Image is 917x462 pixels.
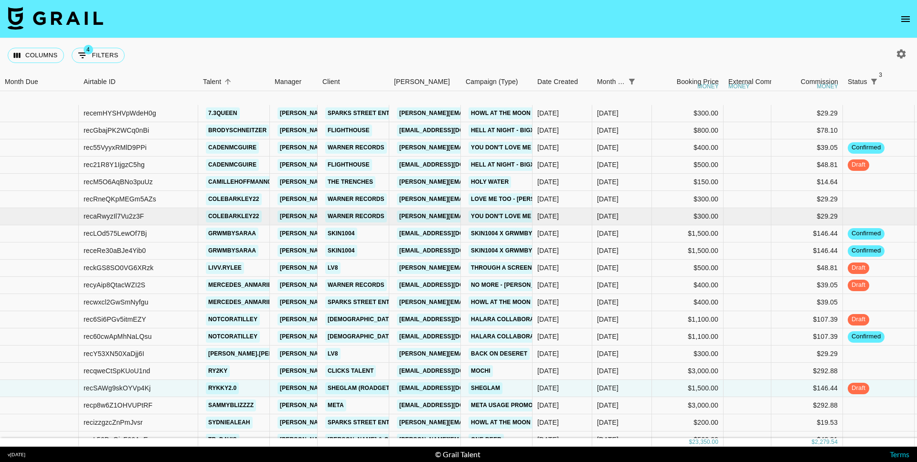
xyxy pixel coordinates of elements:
[397,399,504,411] a: [EMAIL_ADDRESS][DOMAIN_NAME]
[84,349,144,358] div: recY53XN50XaDjj6I
[84,177,153,187] div: recM5O6AqBNo3puUz
[325,399,346,411] a: Meta
[206,193,262,205] a: colebarkley22
[325,159,372,171] a: Flighthouse
[322,73,340,91] div: Client
[277,176,433,188] a: [PERSON_NAME][EMAIL_ADDRESS][DOMAIN_NAME]
[537,126,559,135] div: 8/13/2025
[469,210,647,222] a: You Don't Love Me Anymore - [PERSON_NAME] & CCREV
[206,331,260,343] a: notcoratilley
[817,84,838,89] div: money
[597,297,618,307] div: Aug '25
[325,228,357,240] a: SKIN1004
[597,229,618,238] div: Aug '25
[277,159,433,171] a: [PERSON_NAME][EMAIL_ADDRESS][DOMAIN_NAME]
[771,157,843,174] div: $48.81
[848,281,869,290] span: draft
[597,246,618,255] div: Aug '25
[537,349,559,358] div: 8/11/2025
[597,315,618,324] div: Aug '25
[206,296,277,308] a: mercedes_anmarie_
[597,160,618,169] div: Aug '25
[597,383,618,393] div: Aug '25
[325,176,375,188] a: The Trenches
[652,157,724,174] div: $500.00
[597,126,618,135] div: Aug '25
[84,143,147,152] div: rec55VyyxRMlD9PPi
[84,418,143,427] div: recizzgzcZnPmJvsr
[469,417,640,429] a: Howl At The Moon [PERSON_NAME] & [PERSON_NAME]
[277,125,433,136] a: [PERSON_NAME][EMAIL_ADDRESS][DOMAIN_NAME]
[325,348,341,360] a: LV8
[469,176,511,188] a: Holy Water
[206,417,253,429] a: sydniealeah
[277,262,433,274] a: [PERSON_NAME][EMAIL_ADDRESS][DOMAIN_NAME]
[277,314,433,325] a: [PERSON_NAME][EMAIL_ADDRESS][DOMAIN_NAME]
[652,311,724,328] div: $1,100.00
[890,450,909,459] a: Terms
[325,314,397,325] a: [DEMOGRAPHIC_DATA]
[896,10,915,29] button: open drawer
[277,279,433,291] a: [PERSON_NAME][EMAIL_ADDRESS][DOMAIN_NAME]
[597,108,618,118] div: Aug '25
[79,73,198,91] div: Airtable ID
[84,108,156,118] div: recemHYSHVpWdeH0g
[848,263,869,273] span: draft
[397,296,553,308] a: [PERSON_NAME][EMAIL_ADDRESS][DOMAIN_NAME]
[469,331,550,343] a: Halara collaboration
[652,225,724,242] div: $1,500.00
[843,73,915,91] div: Status
[652,242,724,260] div: $1,500.00
[466,73,518,91] div: Campaign (Type)
[461,73,533,91] div: Campaign (Type)
[469,399,535,411] a: META usage promo
[221,75,235,88] button: Sort
[537,332,559,341] div: 7/31/2025
[397,417,553,429] a: [PERSON_NAME][EMAIL_ADDRESS][DOMAIN_NAME]
[277,296,433,308] a: [PERSON_NAME][EMAIL_ADDRESS][DOMAIN_NAME]
[867,75,881,88] button: Show filters
[270,73,318,91] div: Manager
[397,193,602,205] a: [PERSON_NAME][EMAIL_ADDRESS][PERSON_NAME][DOMAIN_NAME]
[652,260,724,277] div: $500.00
[277,399,433,411] a: [PERSON_NAME][EMAIL_ADDRESS][DOMAIN_NAME]
[597,143,618,152] div: Aug '25
[652,208,724,225] div: $300.00
[469,382,502,394] a: SHEGLAM
[206,176,277,188] a: camillehoffmann05
[771,191,843,208] div: $29.29
[537,366,559,376] div: 8/14/2025
[277,348,433,360] a: [PERSON_NAME][EMAIL_ADDRESS][DOMAIN_NAME]
[625,75,639,88] button: Show filters
[597,211,618,221] div: Aug '25
[397,228,504,240] a: [EMAIL_ADDRESS][DOMAIN_NAME]
[389,73,461,91] div: Booker
[206,279,277,291] a: mercedes_anmarie_
[652,346,724,363] div: $300.00
[537,297,559,307] div: 8/15/2025
[652,277,724,294] div: $400.00
[815,438,838,446] div: 2,279.54
[597,177,618,187] div: Aug '25
[728,73,793,91] div: External Commission
[397,159,504,171] a: [EMAIL_ADDRESS][DOMAIN_NAME]
[652,328,724,346] div: $1,100.00
[652,431,724,449] div: $500.00
[537,73,578,91] div: Date Created
[325,417,443,429] a: Sparks Street Entertainment LLC
[771,242,843,260] div: $146.44
[325,279,387,291] a: Warner Records
[728,84,750,89] div: money
[397,331,504,343] a: [EMAIL_ADDRESS][DOMAIN_NAME]
[206,245,258,257] a: grwmbysaraa
[697,84,719,89] div: money
[689,438,692,446] div: $
[652,191,724,208] div: $300.00
[84,400,152,410] div: recp8w6Z1OHVUPtRF
[84,315,146,324] div: rec6Si6PGv5itmEZY
[325,434,408,446] a: [PERSON_NAME] & Co LLC
[592,73,652,91] div: Month Due
[537,229,559,238] div: 7/10/2025
[469,296,640,308] a: Howl At The Moon [PERSON_NAME] & [PERSON_NAME]
[84,229,147,238] div: recLOd575LewOf7Bj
